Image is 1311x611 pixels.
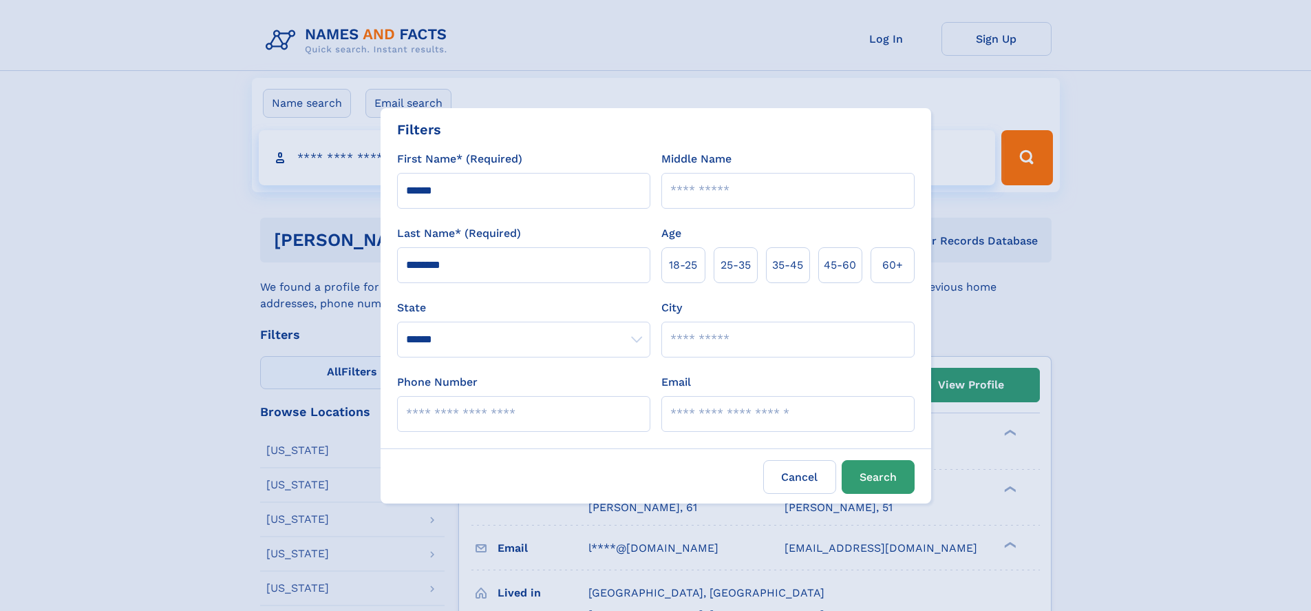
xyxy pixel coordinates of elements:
label: City [661,300,682,316]
label: First Name* (Required) [397,151,522,167]
label: Middle Name [661,151,732,167]
span: 18‑25 [669,257,697,273]
label: Email [661,374,691,391]
span: 45‑60 [824,257,856,273]
span: 35‑45 [772,257,803,273]
span: 25‑35 [721,257,751,273]
label: Age [661,225,681,242]
div: Filters [397,119,441,140]
label: State [397,300,650,316]
span: 60+ [882,257,903,273]
label: Last Name* (Required) [397,225,521,242]
label: Phone Number [397,374,478,391]
label: Cancel [763,460,836,494]
button: Search [842,460,915,494]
